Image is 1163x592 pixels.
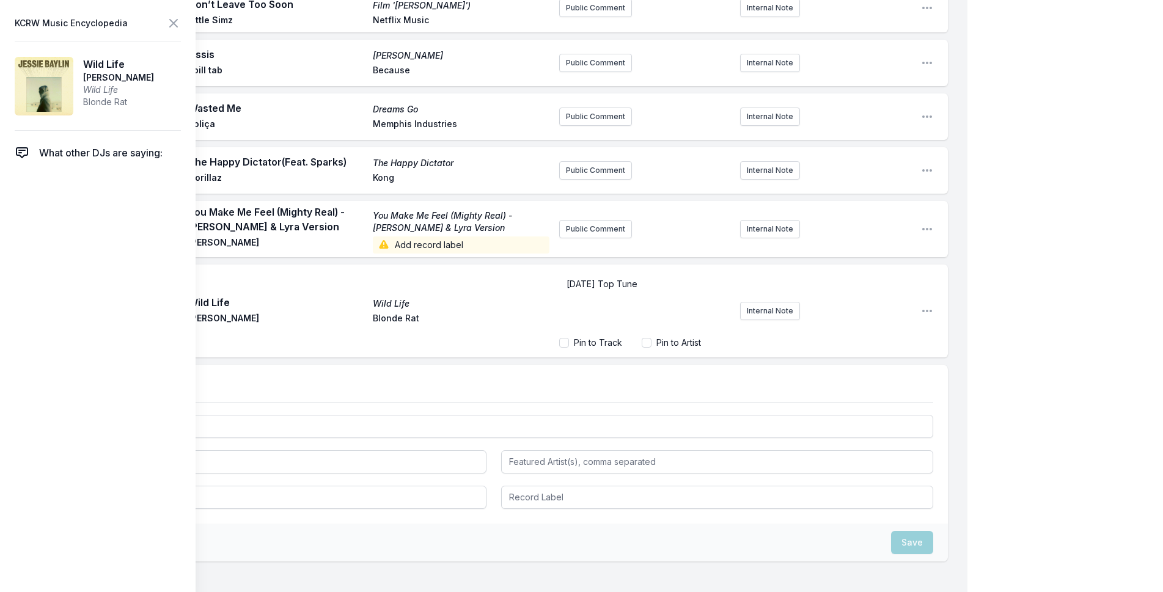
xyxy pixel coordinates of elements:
button: Save [891,531,933,554]
span: Wasted Me [188,101,365,115]
span: You Make Me Feel (Mighty Real) - [PERSON_NAME] & Lyra Version [373,210,550,234]
button: Open playlist item options [921,164,933,177]
button: Open playlist item options [921,223,933,235]
label: Pin to Track [574,337,622,349]
input: Album Title [54,486,486,509]
span: Netflix Music [373,14,550,29]
span: You Make Me Feel (Mighty Real) - [PERSON_NAME] & Lyra Version [188,205,365,234]
span: [PERSON_NAME] [188,236,365,254]
span: Blonde Rat [373,312,550,327]
span: The Happy Dictator (Feat. Sparks) [188,155,365,169]
span: [PERSON_NAME] [188,312,365,327]
button: Open playlist item options [921,305,933,317]
button: Internal Note [740,161,800,180]
button: Public Comment [559,220,632,238]
span: Assis [188,47,365,62]
input: Record Label [501,486,934,509]
input: Featured Artist(s), comma separated [501,450,934,473]
input: Artist [54,450,486,473]
span: Little Simz [188,14,365,29]
button: Public Comment [559,161,632,180]
span: [PERSON_NAME] [83,71,154,84]
button: Public Comment [559,108,632,126]
img: Wild Life [15,57,73,115]
button: Open playlist item options [921,2,933,14]
button: Internal Note [740,302,800,320]
button: Internal Note [740,220,800,238]
button: Public Comment [559,54,632,72]
span: [DATE] Top Tune [567,279,637,289]
span: Kong [373,172,550,186]
span: Because [373,64,550,79]
span: Wild Life [83,84,154,96]
span: The Happy Dictator [373,157,550,169]
input: Track Title [54,415,933,438]
span: Blonde Rat [83,96,154,108]
span: [PERSON_NAME] [373,49,550,62]
span: What other DJs are saying: [39,145,163,160]
span: KCRW Music Encyclopedia [15,15,128,32]
span: Poliça [188,118,365,133]
span: Wild Life [188,295,365,310]
span: spill tab [188,64,365,79]
span: Wild Life [83,57,154,71]
span: Wild Life [373,298,550,310]
button: Internal Note [740,108,800,126]
button: Open playlist item options [921,57,933,69]
label: Pin to Artist [656,337,701,349]
span: Add record label [373,236,550,254]
button: Internal Note [740,54,800,72]
span: Memphis Industries [373,118,550,133]
span: Dreams Go [373,103,550,115]
span: Gorillaz [188,172,365,186]
button: Open playlist item options [921,111,933,123]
